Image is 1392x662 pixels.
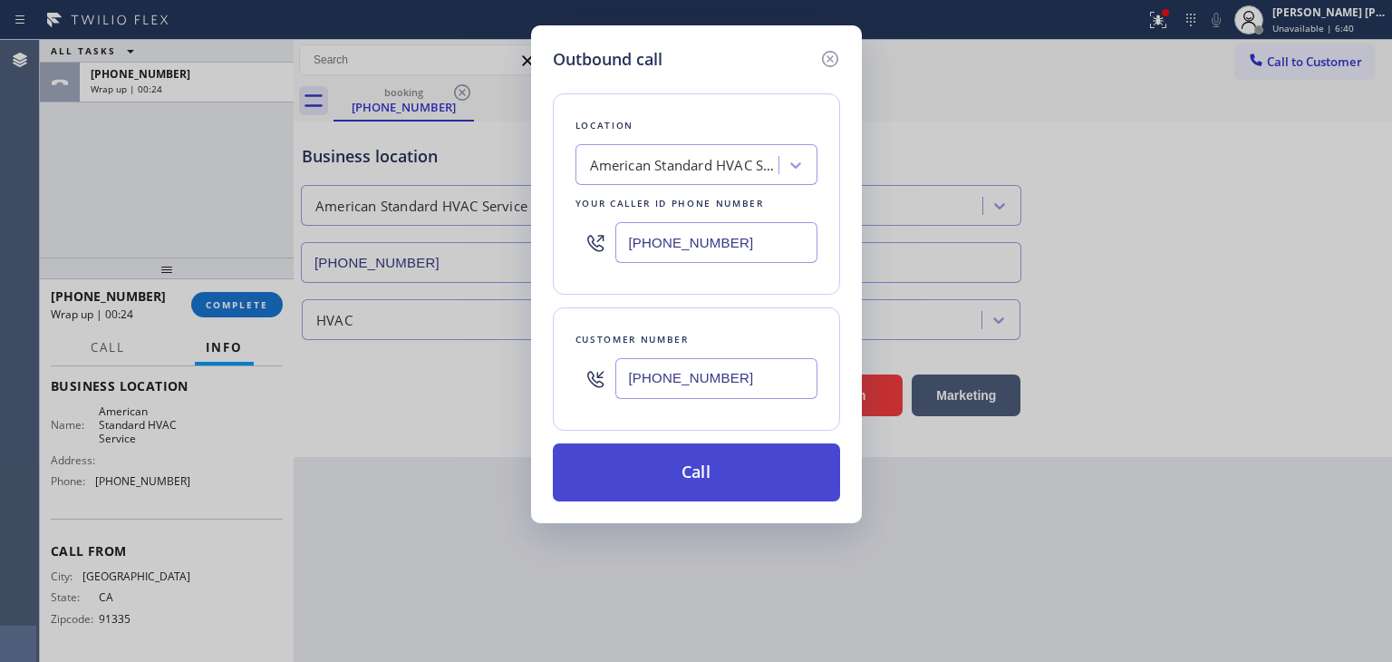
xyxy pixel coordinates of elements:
[590,155,780,176] div: American Standard HVAC Service
[615,358,817,399] input: (123) 456-7890
[553,47,662,72] h5: Outbound call
[575,330,817,349] div: Customer number
[553,443,840,501] button: Call
[575,194,817,213] div: Your caller id phone number
[575,116,817,135] div: Location
[615,222,817,263] input: (123) 456-7890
